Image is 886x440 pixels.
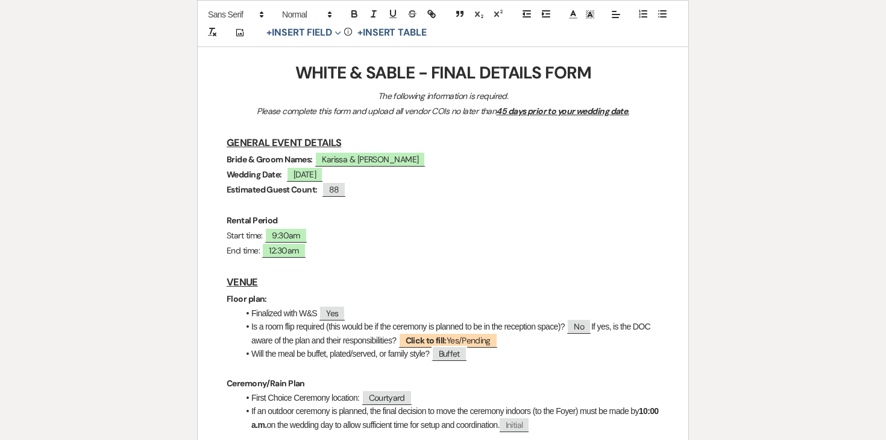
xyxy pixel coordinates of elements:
span: [DATE] [286,167,324,182]
strong: Estimated Guest Count: [227,184,318,195]
span: No [567,319,591,334]
strong: Floor plan: [227,293,267,304]
span: + [266,28,272,37]
p: End time: [227,243,659,258]
li: If an outdoor ceremony is planned, the final decision to move the ceremony indoors (to the Foyer)... [239,404,659,432]
u: 45 days prior to your wedding date [496,106,627,116]
strong: WHITE & SABLE - FINAL DETAILS FORM [295,62,591,84]
em: Please complete this form and upload all vendor COIs no later than [257,106,496,116]
span: + [357,28,363,37]
strong: Bride & Groom Names: [227,154,313,165]
li: Finalized with W&S [239,307,659,320]
span: Alignment [608,7,624,22]
u: . [627,106,629,116]
span: Yes [319,305,345,320]
span: 9:30am [265,228,307,243]
span: Buffet [432,346,467,361]
li: Is a room flip required (this would be if the ceremony is planned to be in the reception space)? ... [239,320,659,347]
strong: Wedding Date: [227,169,282,180]
strong: Ceremony/Rain Plan [227,378,305,389]
span: 88 [322,182,347,197]
b: Click to fill: [406,335,447,346]
li: First Choice Ceremony location: [239,391,659,404]
button: Insert Field [262,25,345,40]
span: Initial [500,418,529,432]
p: Start time: [227,228,659,243]
span: Yes/Pending [398,333,498,348]
li: Will the meal be buffet, plated/served, or family style? [239,347,659,360]
u: GENERAL EVENT DETAILS [227,136,341,149]
span: Header Formats [277,7,336,22]
button: +Insert Table [353,25,431,40]
strong: Rental Period [227,215,278,226]
span: 12:30am [262,243,306,258]
u: VENUE [227,276,258,289]
span: Text Background Color [582,7,599,22]
span: Karissa & [PERSON_NAME] [315,151,426,167]
span: Text Color [565,7,582,22]
strong: 10:00 a.m. [251,406,661,429]
span: Courtyard [362,390,412,405]
em: The following information is required. [378,91,509,101]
